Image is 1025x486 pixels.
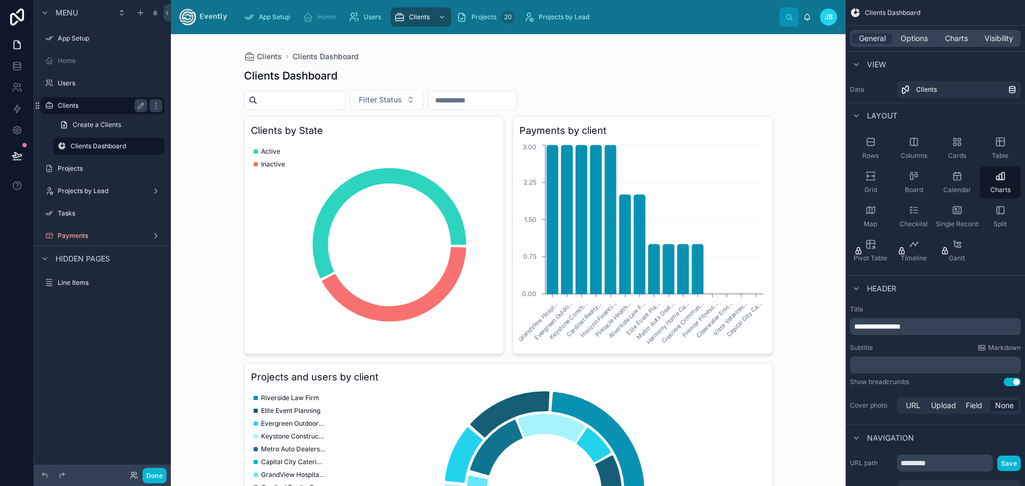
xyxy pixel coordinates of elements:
span: App Setup [259,13,290,21]
div: scrollable content [235,5,779,29]
a: Home [41,52,164,69]
a: Projects by Lead [41,182,164,200]
span: View [867,59,886,70]
span: Upload [931,400,956,411]
button: Grid [850,166,891,198]
button: Columns [893,132,934,164]
a: Clients [41,97,164,114]
div: 20 [501,11,515,23]
span: Layout [867,110,897,121]
span: Pivot Table [854,254,887,262]
span: Projects by Lead [539,13,589,21]
span: Clients Dashboard [865,9,920,17]
label: Subtitle [850,344,873,352]
a: Projects by Lead [521,7,597,27]
button: Timeline [893,235,934,267]
span: Markdown [988,344,1021,352]
button: Table [980,132,1021,164]
span: URL [906,400,920,411]
button: Split [980,201,1021,233]
img: App logo [179,9,227,26]
div: scrollable content [850,318,1021,335]
button: Calendar [936,166,977,198]
span: Charts [990,186,1011,194]
span: Calendar [943,186,971,194]
a: Users [41,75,164,92]
span: Charts [945,33,968,44]
label: Cover photo [850,401,893,410]
label: URL path [850,459,893,467]
a: App Setup [241,7,297,27]
label: App Setup [58,34,162,43]
span: Projects [471,13,496,21]
label: Tasks [58,209,162,218]
span: Create a Clients [73,121,121,129]
label: Clients Dashboard [70,142,158,150]
button: Board [893,166,934,198]
a: Users [345,7,389,27]
span: Field [966,400,982,411]
button: Save [997,456,1021,471]
span: Header [867,283,896,294]
span: JB [825,13,833,21]
span: Board [905,186,923,194]
label: Clients [58,101,143,110]
a: Markdown [977,344,1021,352]
label: Data [850,85,893,94]
span: Rows [862,152,879,160]
span: Visibility [984,33,1013,44]
span: Options [901,33,928,44]
button: Charts [980,166,1021,198]
span: Menu [56,7,78,18]
span: Clients [409,13,430,21]
a: Tasks [41,205,164,222]
a: Projects [41,160,164,177]
a: Home [299,7,343,27]
button: Done [143,468,167,483]
a: Payments [41,227,164,244]
label: Users [58,79,162,87]
a: Clients [897,81,1021,98]
span: Hidden pages [56,253,110,264]
span: Checklist [900,220,928,228]
span: Cards [948,152,966,160]
label: Line Items [58,278,162,287]
a: Clients Dashboard [53,138,164,155]
button: Map [850,201,891,233]
label: Title [850,305,1021,314]
label: Payments [58,232,147,240]
label: Home [58,57,162,65]
span: Map [864,220,877,228]
a: Projects20 [453,7,518,27]
div: Show breadcrumbs [850,378,909,386]
span: Home [318,13,336,21]
span: Table [992,152,1008,160]
span: Clients [916,85,937,94]
button: Cards [936,132,977,164]
span: Gantt [949,254,965,262]
span: Single Record [936,220,978,228]
span: General [859,33,886,44]
span: Split [994,220,1007,228]
label: Projects [58,164,162,173]
a: Create a Clients [53,116,164,133]
span: Navigation [867,433,914,443]
a: App Setup [41,30,164,47]
label: Projects by Lead [58,187,147,195]
span: Timeline [901,254,927,262]
a: Line Items [41,274,164,291]
div: scrollable content [850,356,1021,373]
span: None [995,400,1014,411]
button: Rows [850,132,891,164]
button: Single Record [936,201,977,233]
span: Users [364,13,381,21]
button: Pivot Table [850,235,891,267]
span: Grid [864,186,877,194]
button: Gantt [936,235,977,267]
button: Checklist [893,201,934,233]
span: Columns [901,152,927,160]
a: Clients [391,7,451,27]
